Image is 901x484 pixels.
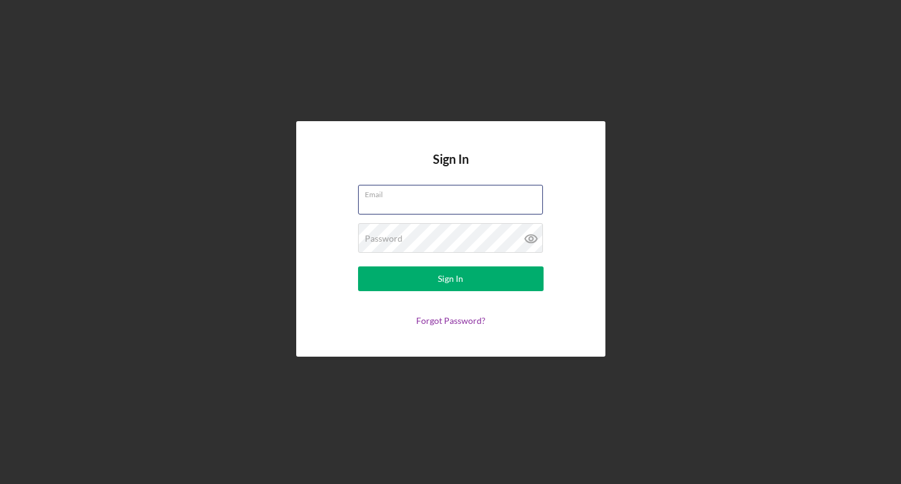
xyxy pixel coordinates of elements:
label: Email [365,185,543,199]
a: Forgot Password? [416,315,485,326]
button: Sign In [358,266,544,291]
label: Password [365,234,403,244]
h4: Sign In [433,152,469,185]
div: Sign In [438,266,463,291]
